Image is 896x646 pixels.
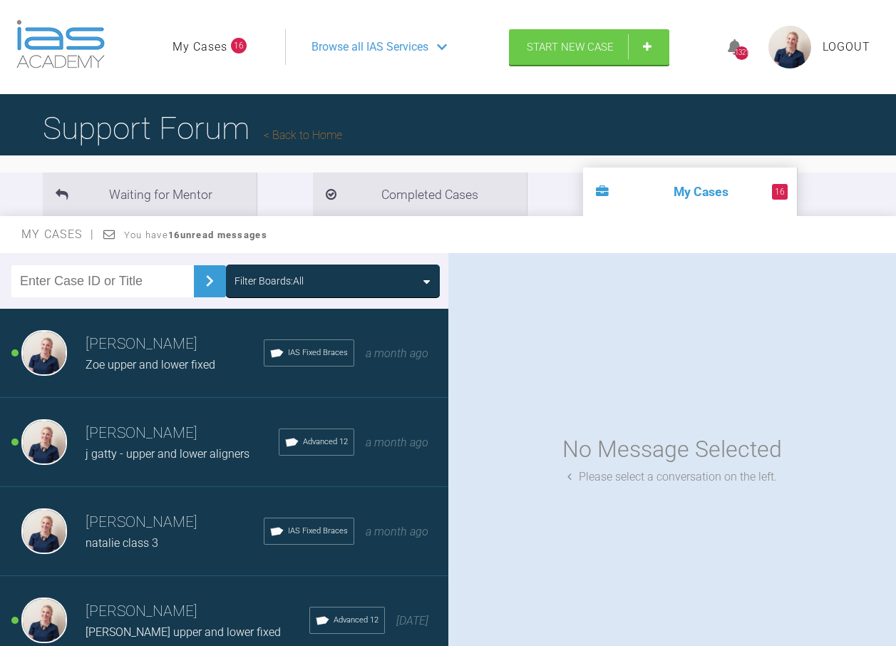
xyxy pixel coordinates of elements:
div: Please select a conversation on the left. [567,468,777,486]
h3: [PERSON_NAME] [86,600,309,624]
div: 1321 [735,46,748,60]
strong: 16 unread messages [168,230,267,240]
img: logo-light.3e3ef733.png [16,20,105,68]
span: Advanced 12 [334,614,379,627]
img: Olivia Nixon [21,598,67,643]
h1: Support Forum [43,103,342,153]
img: profile.png [768,26,811,68]
a: Back to Home [264,128,342,142]
li: Completed Cases [313,173,527,216]
span: My Cases [21,227,95,241]
span: a month ago [366,525,428,538]
span: a month ago [366,436,428,449]
img: Olivia Nixon [21,330,67,376]
span: natalie class 3 [86,536,158,550]
span: Start New Case [527,41,614,53]
span: Browse all IAS Services [311,38,428,56]
span: [PERSON_NAME] upper and lower fixed [86,625,281,639]
li: Waiting for Mentor [43,173,257,216]
h3: [PERSON_NAME] [86,332,264,357]
a: My Cases [172,38,227,56]
span: Advanced 12 [303,436,348,448]
span: [DATE] [396,614,428,627]
span: a month ago [366,347,428,360]
img: Olivia Nixon [21,508,67,554]
span: Zoe upper and lower fixed [86,358,215,371]
span: 16 [231,38,247,53]
span: 16 [772,184,788,200]
span: j gatty - upper and lower aligners [86,447,249,461]
img: chevronRight.28bd32b0.svg [198,270,221,292]
h3: [PERSON_NAME] [86,421,279,446]
a: Logout [823,38,870,56]
li: My Cases [583,168,797,216]
span: IAS Fixed Braces [288,525,348,538]
input: Enter Case ID or Title [11,265,194,297]
h3: [PERSON_NAME] [86,511,264,535]
div: Filter Boards: All [235,273,304,289]
a: Start New Case [509,29,669,65]
span: You have [124,230,267,240]
span: IAS Fixed Braces [288,347,348,359]
div: No Message Selected [562,431,782,468]
img: Olivia Nixon [21,419,67,465]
